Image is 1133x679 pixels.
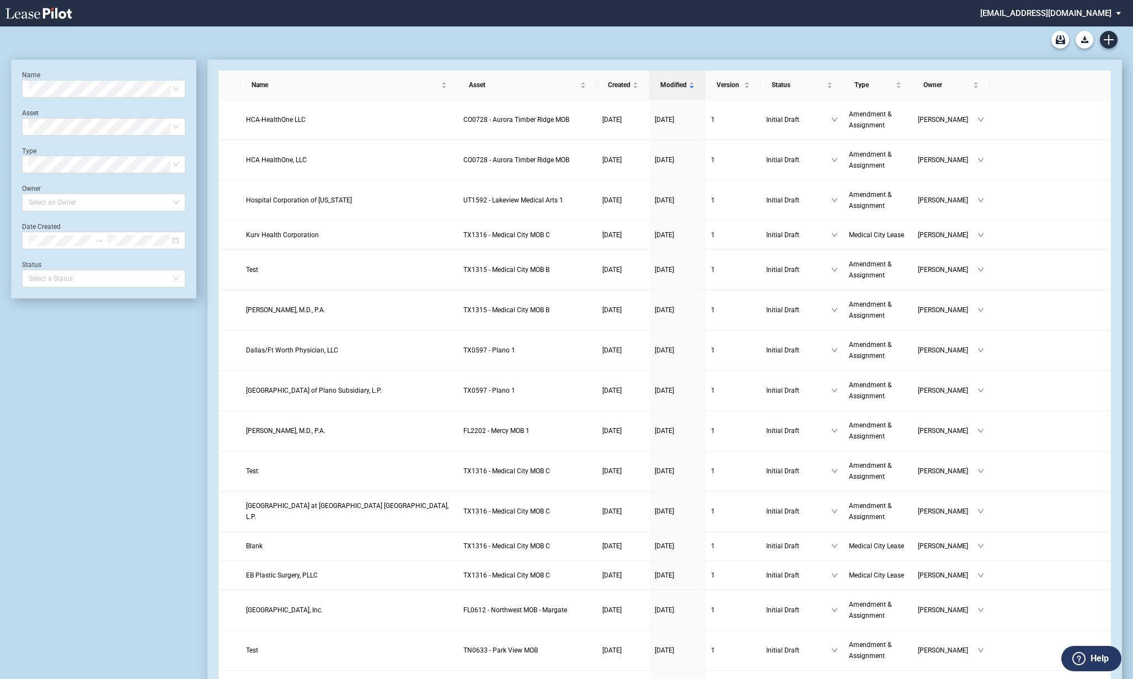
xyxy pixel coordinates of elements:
[849,502,891,521] span: Amendment & Assignment
[655,425,700,436] a: [DATE]
[711,114,755,125] a: 1
[608,79,630,90] span: Created
[602,195,644,206] a: [DATE]
[849,191,891,210] span: Amendment & Assignment
[977,387,984,394] span: down
[463,385,591,396] a: TX0597 - Plano 1
[831,543,838,549] span: down
[246,427,325,435] span: Rafael Barrial, M.D., P.A.
[766,264,831,275] span: Initial Draft
[246,114,452,125] a: HCA-HealthOne LLC
[918,304,977,316] span: [PERSON_NAME]
[463,156,569,164] span: CO0728 - Aurora Timber Ridge MOB
[831,468,838,474] span: down
[918,154,977,165] span: [PERSON_NAME]
[602,156,622,164] span: [DATE]
[602,345,644,356] a: [DATE]
[463,466,591,477] a: TX1316 - Medical City MOB C
[655,264,700,275] a: [DATE]
[918,425,977,436] span: [PERSON_NAME]
[463,507,550,515] span: TX1316 - Medical City MOB C
[849,301,891,319] span: Amendment & Assignment
[849,460,907,482] a: Amendment & Assignment
[655,606,674,614] span: [DATE]
[655,114,700,125] a: [DATE]
[977,157,984,163] span: down
[463,154,591,165] a: CO0728 - Aurora Timber Ridge MOB
[458,71,597,100] th: Asset
[655,196,674,204] span: [DATE]
[711,304,755,316] a: 1
[655,507,674,515] span: [DATE]
[655,541,700,552] a: [DATE]
[977,572,984,579] span: down
[463,345,591,356] a: TX0597 - Plano 1
[602,229,644,240] a: [DATE]
[977,468,984,474] span: down
[655,231,674,239] span: [DATE]
[831,427,838,434] span: down
[463,346,515,354] span: TX0597 - Plano 1
[831,387,838,394] span: down
[463,195,591,206] a: UT1592 - Lakeview Medical Arts 1
[711,345,755,356] a: 1
[22,71,40,79] label: Name
[655,571,674,579] span: [DATE]
[711,570,755,581] a: 1
[602,116,622,124] span: [DATE]
[766,506,831,517] span: Initial Draft
[849,541,907,552] a: Medical City Lease
[711,507,715,515] span: 1
[95,237,103,244] span: to
[463,196,563,204] span: UT1592 - Lakeview Medical Arts 1
[711,231,715,239] span: 1
[977,543,984,549] span: down
[977,427,984,434] span: down
[918,605,977,616] span: [PERSON_NAME]
[977,116,984,123] span: down
[246,116,306,124] span: HCA-HealthOne LLC
[655,345,700,356] a: [DATE]
[463,605,591,616] a: FL0612 - Northwest MOB - Margate
[711,467,715,475] span: 1
[849,151,891,169] span: Amendment & Assignment
[602,570,644,581] a: [DATE]
[711,606,715,614] span: 1
[849,189,907,211] a: Amendment & Assignment
[831,197,838,204] span: down
[711,425,755,436] a: 1
[1091,651,1109,666] label: Help
[463,427,530,435] span: FL2202 - Mercy MOB 1
[831,266,838,273] span: down
[602,266,622,274] span: [DATE]
[469,79,578,90] span: Asset
[977,197,984,204] span: down
[849,229,907,240] a: Medical City Lease
[463,231,550,239] span: TX1316 - Medical City MOB C
[655,266,674,274] span: [DATE]
[655,646,674,654] span: [DATE]
[711,387,715,394] span: 1
[766,570,831,581] span: Initial Draft
[655,154,700,165] a: [DATE]
[463,264,591,275] a: TX1315 - Medical City MOB B
[711,264,755,275] a: 1
[1051,31,1069,49] a: Archive
[711,116,715,124] span: 1
[849,109,907,131] a: Amendment & Assignment
[602,306,622,314] span: [DATE]
[717,79,742,90] span: Version
[766,345,831,356] span: Initial Draft
[831,607,838,613] span: down
[22,185,41,193] label: Owner
[246,264,452,275] a: Test
[246,541,452,552] a: Blank
[246,466,452,477] a: Test
[849,231,904,239] span: Medical City Lease
[655,385,700,396] a: [DATE]
[977,647,984,654] span: down
[463,506,591,517] a: TX1316 - Medical City MOB C
[1076,31,1093,49] button: Download Blank Form
[977,508,984,515] span: down
[463,571,550,579] span: TX1316 - Medical City MOB C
